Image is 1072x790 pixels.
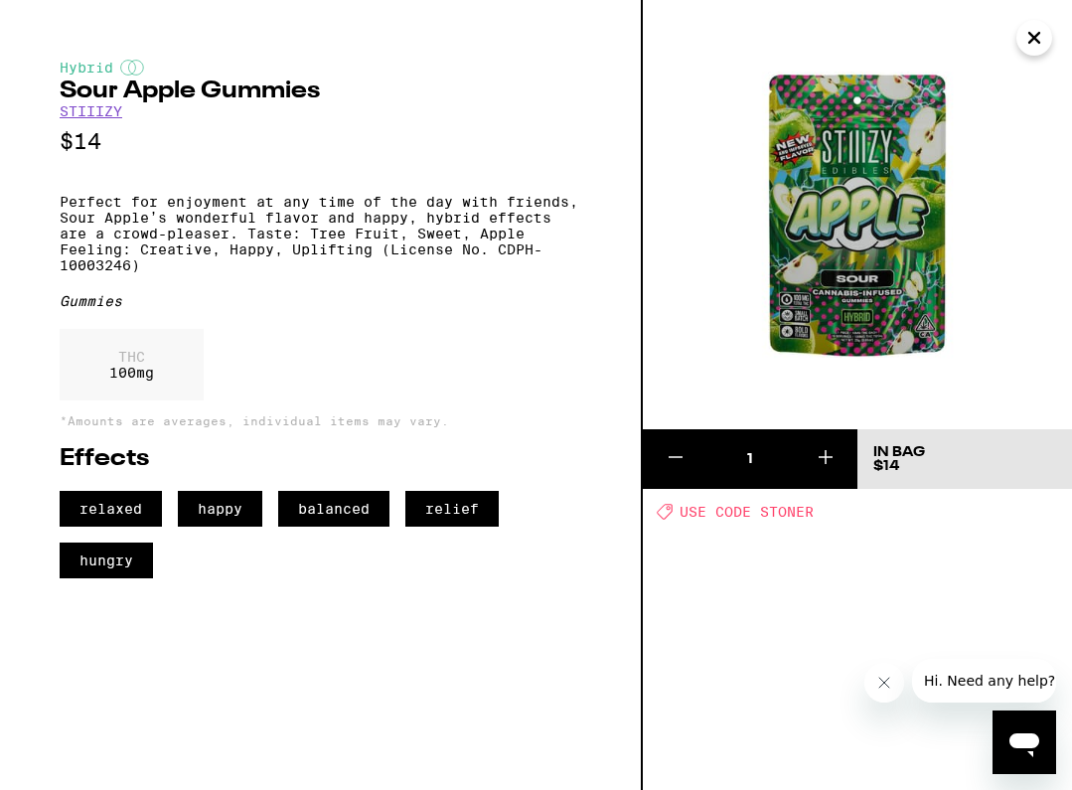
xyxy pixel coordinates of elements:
iframe: Button to launch messaging window [993,711,1056,774]
span: USE CODE STONER [680,504,814,520]
span: $14 [873,459,899,473]
span: relief [405,491,499,527]
h2: Effects [60,447,581,471]
span: relaxed [60,491,162,527]
p: *Amounts are averages, individual items may vary. [60,414,581,427]
a: STIIIZY [60,103,122,119]
button: Close [1016,20,1052,56]
p: THC [109,349,154,365]
button: In Bag$14 [857,429,1072,489]
h2: Sour Apple Gummies [60,79,581,103]
iframe: Message from company [912,659,1056,703]
div: 100 mg [60,329,204,400]
p: $14 [60,129,581,154]
div: In Bag [873,445,925,459]
img: hybridColor.svg [120,60,144,76]
span: happy [178,491,262,527]
div: Hybrid [60,60,581,76]
span: hungry [60,543,153,578]
p: Perfect for enjoyment at any time of the day with friends, Sour Apple’s wonderful flavor and happ... [60,194,581,273]
span: balanced [278,491,389,527]
iframe: Close message [864,663,904,703]
div: 1 [707,449,793,469]
div: Gummies [60,293,581,309]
